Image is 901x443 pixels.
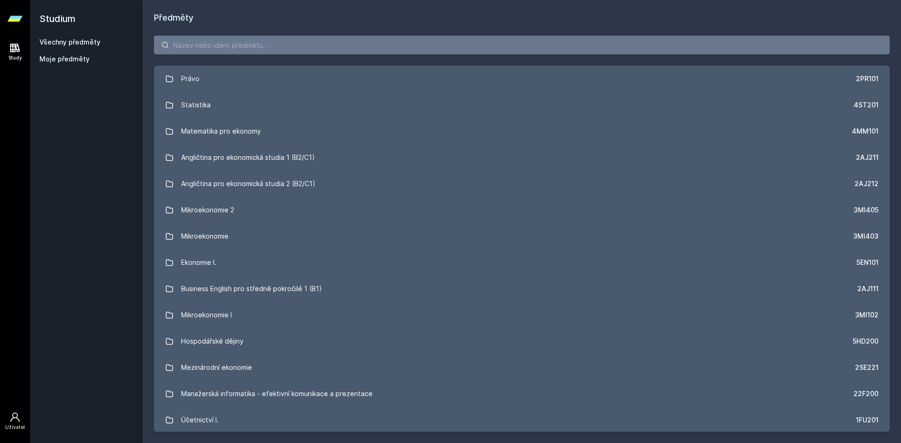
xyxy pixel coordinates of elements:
div: 4ST201 [854,100,878,110]
a: Angličtina pro ekonomická studia 1 (B2/C1) 2AJ211 [154,144,890,171]
div: Matematika pro ekonomy [181,122,261,141]
a: Mikroekonomie 2 3MI405 [154,197,890,223]
div: Mikroekonomie I [181,306,232,324]
span: Moje předměty [39,54,90,64]
a: Manažerská informatika - efektivní komunikace a prezentace 22F200 [154,381,890,407]
div: 2SE221 [855,363,878,372]
div: 3MI102 [855,310,878,320]
div: Mikroekonomie [181,227,229,246]
div: 2AJ111 [857,284,878,293]
div: Ekonomie I. [181,253,216,272]
div: 5HD200 [853,337,878,346]
a: Statistika 4ST201 [154,92,890,118]
div: 3MI405 [854,205,878,215]
h1: Předměty [154,11,890,24]
div: 5EN101 [856,258,878,267]
a: Mezinárodní ekonomie 2SE221 [154,354,890,381]
a: Angličtina pro ekonomická studia 2 (B2/C1) 2AJ212 [154,171,890,197]
a: Mikroekonomie 3MI403 [154,223,890,249]
a: Study [2,38,28,66]
a: Uživatel [2,407,28,435]
div: 22F200 [854,389,878,398]
a: Všechny předměty [39,38,100,46]
div: Manažerská informatika - efektivní komunikace a prezentace [181,384,373,403]
div: Angličtina pro ekonomická studia 1 (B2/C1) [181,148,315,167]
div: Mikroekonomie 2 [181,201,234,219]
a: Mikroekonomie I 3MI102 [154,302,890,328]
div: 1FU201 [856,415,878,425]
div: Právo [181,69,199,88]
div: 2AJ211 [856,153,878,162]
a: Ekonomie I. 5EN101 [154,249,890,276]
a: Matematika pro ekonomy 4MM101 [154,118,890,144]
div: 4MM101 [852,127,878,136]
div: 2AJ212 [855,179,878,188]
div: Mezinárodní ekonomie [181,358,252,377]
div: Statistika [181,96,211,114]
div: Účetnictví I. [181,411,219,429]
div: Business English pro středně pokročilé 1 (B1) [181,279,322,298]
div: 3MI403 [853,232,878,241]
input: Název nebo ident předmětu… [154,36,890,54]
a: Účetnictví I. 1FU201 [154,407,890,433]
div: Hospodářské dějiny [181,332,244,351]
div: 2PR101 [856,74,878,83]
div: Angličtina pro ekonomická studia 2 (B2/C1) [181,174,315,193]
div: Study [8,54,22,61]
a: Právo 2PR101 [154,66,890,92]
a: Business English pro středně pokročilé 1 (B1) 2AJ111 [154,276,890,302]
a: Hospodářské dějiny 5HD200 [154,328,890,354]
div: Uživatel [5,424,25,431]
